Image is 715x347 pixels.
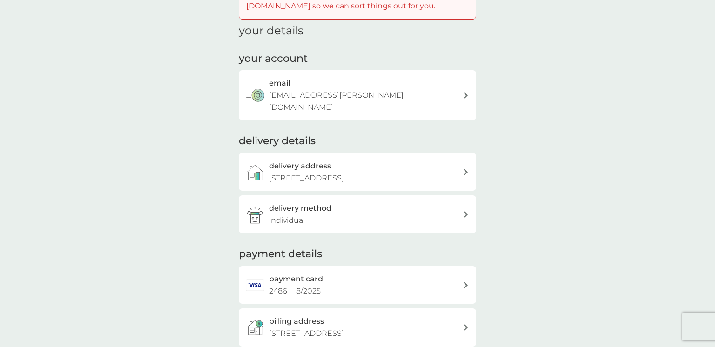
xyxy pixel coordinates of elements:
[269,273,323,285] h2: payment card
[269,202,331,214] h3: delivery method
[239,195,476,233] a: delivery methodindividual
[239,134,316,148] h2: delivery details
[296,287,321,295] span: 8 / 2025
[269,214,305,227] p: individual
[269,327,344,340] p: [STREET_ADDRESS]
[269,172,344,184] p: [STREET_ADDRESS]
[239,70,476,120] button: email[EMAIL_ADDRESS][PERSON_NAME][DOMAIN_NAME]
[239,24,304,38] h1: your details
[239,266,476,304] a: payment card2486 8/2025
[269,77,290,89] h3: email
[239,153,476,191] a: delivery address[STREET_ADDRESS]
[239,247,322,261] h2: payment details
[269,160,331,172] h3: delivery address
[239,52,308,66] h2: your account
[269,89,463,113] p: [EMAIL_ADDRESS][PERSON_NAME][DOMAIN_NAME]
[269,287,287,295] span: 2486
[269,315,324,327] h3: billing address
[239,308,476,346] button: billing address[STREET_ADDRESS]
